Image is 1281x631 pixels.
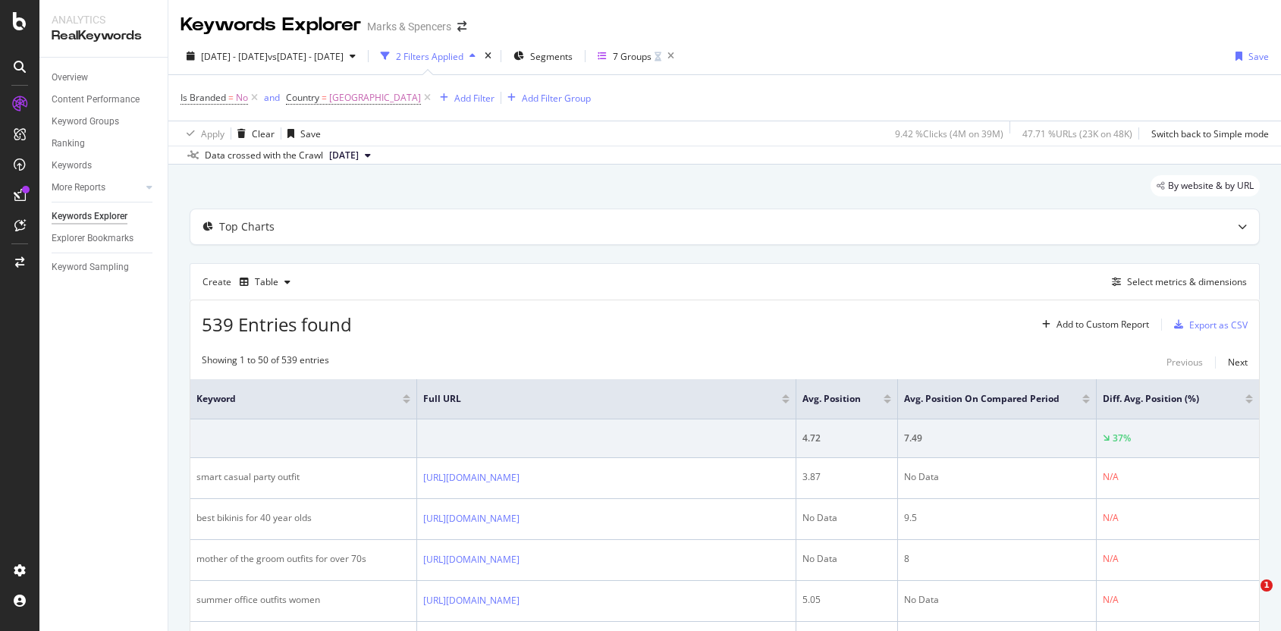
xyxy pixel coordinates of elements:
span: [DATE] - [DATE] [201,50,268,63]
button: Switch back to Simple mode [1145,121,1269,146]
div: N/A [1103,511,1119,525]
div: Top Charts [219,219,275,234]
div: Content Performance [52,92,140,108]
div: No Data [904,593,1090,607]
span: Segments [530,50,573,63]
div: best bikinis for 40 year olds [196,511,410,525]
div: Showing 1 to 50 of 539 entries [202,353,329,372]
span: Avg. Position On Compared Period [904,392,1060,406]
iframe: Intercom live chat [1229,579,1266,616]
div: Select metrics & dimensions [1127,275,1247,288]
div: Add to Custom Report [1057,320,1149,329]
div: Next [1228,356,1248,369]
button: Add Filter [434,89,495,107]
button: [DATE] - [DATE]vs[DATE] - [DATE] [181,44,362,68]
button: Apply [181,121,224,146]
button: Export as CSV [1168,312,1248,337]
div: summer office outfits women [196,593,410,607]
button: Save [281,121,321,146]
a: [URL][DOMAIN_NAME] [423,593,520,608]
div: 47.71 % URLs ( 23K on 48K ) [1022,127,1132,140]
div: 7 Groups [613,50,651,63]
div: N/A [1103,470,1119,484]
div: mother of the groom outfits for over 70s [196,552,410,566]
div: Keywords Explorer [181,12,361,38]
button: Save [1229,44,1269,68]
div: 4.72 [802,432,891,445]
a: [URL][DOMAIN_NAME] [423,511,520,526]
div: No Data [802,511,891,525]
span: = [322,91,327,104]
a: Explorer Bookmarks [52,231,157,246]
button: Previous [1166,353,1203,372]
button: Next [1228,353,1248,372]
span: = [228,91,234,104]
div: 2 Filters Applied [396,50,463,63]
div: Keywords Explorer [52,209,127,224]
div: More Reports [52,180,105,196]
div: 3.87 [802,470,891,484]
div: 5.05 [802,593,891,607]
div: Create [203,270,297,294]
div: 9.5 [904,511,1090,525]
span: Country [286,91,319,104]
div: Keyword Sampling [52,259,129,275]
div: N/A [1103,552,1119,566]
a: Content Performance [52,92,157,108]
span: 539 Entries found [202,312,352,337]
span: Diff. Avg. Position (%) [1103,392,1223,406]
div: N/A [1103,593,1119,607]
a: Keywords [52,158,157,174]
span: vs [DATE] - [DATE] [268,50,344,63]
div: No Data [802,552,891,566]
button: Table [234,270,297,294]
a: [URL][DOMAIN_NAME] [423,470,520,485]
span: Avg. Position [802,392,861,406]
div: and [264,91,280,104]
div: times [482,49,495,64]
div: arrow-right-arrow-left [457,21,466,32]
a: [URL][DOMAIN_NAME] [423,552,520,567]
div: Switch back to Simple mode [1151,127,1269,140]
div: 8 [904,552,1090,566]
div: Table [255,278,278,287]
div: Data crossed with the Crawl [205,149,323,162]
div: Overview [52,70,88,86]
a: Keyword Sampling [52,259,157,275]
div: Marks & Spencers [367,19,451,34]
span: Is Branded [181,91,226,104]
span: No [236,87,248,108]
a: More Reports [52,180,142,196]
div: Ranking [52,136,85,152]
button: Add to Custom Report [1036,312,1149,337]
div: Save [300,127,321,140]
div: Apply [201,127,224,140]
div: No Data [904,470,1090,484]
div: Clear [252,127,275,140]
button: [DATE] [323,146,377,165]
button: 2 Filters Applied [375,44,482,68]
a: Keyword Groups [52,114,157,130]
div: Previous [1166,356,1203,369]
div: Add Filter [454,92,495,105]
div: Explorer Bookmarks [52,231,133,246]
a: Ranking [52,136,157,152]
div: Analytics [52,12,155,27]
span: 2025 Jul. 31st [329,149,359,162]
div: 7.49 [904,432,1090,445]
div: smart casual party outfit [196,470,410,484]
div: Keywords [52,158,92,174]
button: Add Filter Group [501,89,591,107]
div: Save [1248,50,1269,63]
div: RealKeywords [52,27,155,45]
a: Overview [52,70,157,86]
span: [GEOGRAPHIC_DATA] [329,87,421,108]
button: 7 Groups [592,44,680,68]
div: 37% [1113,432,1131,445]
button: Select metrics & dimensions [1106,273,1247,291]
span: By website & by URL [1168,181,1254,190]
div: legacy label [1151,175,1260,196]
div: Keyword Groups [52,114,119,130]
span: Keyword [196,392,380,406]
div: 9.42 % Clicks ( 4M on 39M ) [895,127,1003,140]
